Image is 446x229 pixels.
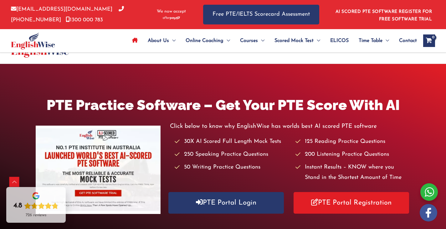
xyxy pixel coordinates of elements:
[382,30,389,52] span: Menu Toggle
[169,30,176,52] span: Menu Toggle
[66,17,103,23] a: 1300 000 783
[186,30,223,52] span: Online Coaching
[170,121,410,132] p: Click below to know why EnglishWise has worlds best AI scored PTE software
[336,9,432,22] a: AI SCORED PTE SOFTWARE REGISTER FOR FREE SOFTWARE TRIAL
[36,95,410,115] h1: PTE Practice Software – Get Your PTE Score With AI
[314,30,320,52] span: Menu Toggle
[175,137,290,147] li: 30X AI Scored Full Length Mock Tests
[181,30,235,52] a: Online CoachingMenu Toggle
[143,30,181,52] a: About UsMenu Toggle
[423,34,435,47] a: View Shopping Cart, empty
[258,30,264,52] span: Menu Toggle
[168,192,284,214] a: PTE Portal Login
[295,149,410,160] li: 200 Listening Practice Questions
[420,204,437,221] img: white-facebook.png
[11,7,112,12] a: [EMAIL_ADDRESS][DOMAIN_NAME]
[36,126,161,214] img: pte-institute-main
[175,162,290,173] li: 50 Writing Practice Questions
[127,30,417,52] nav: Site Navigation: Main Menu
[295,162,410,183] li: Instant Results – KNOW where you Stand in the Shortest Amount of Time
[11,7,124,22] a: [PHONE_NUMBER]
[295,137,410,147] li: 125 Reading Practice Questions
[13,201,59,210] div: Rating: 4.8 out of 5
[325,30,354,52] a: ELICOS
[399,30,417,52] span: Contact
[332,4,435,25] aside: Header Widget 1
[163,16,180,20] img: Afterpay-Logo
[26,213,46,218] div: 726 reviews
[223,30,230,52] span: Menu Toggle
[13,201,22,210] div: 4.8
[359,30,382,52] span: Time Table
[235,30,269,52] a: CoursesMenu Toggle
[269,30,325,52] a: Scored Mock TestMenu Toggle
[11,32,55,49] img: cropped-ew-logo
[354,30,394,52] a: Time TableMenu Toggle
[240,30,258,52] span: Courses
[148,30,169,52] span: About Us
[157,8,186,15] span: We now accept
[394,30,417,52] a: Contact
[175,149,290,160] li: 250 Speaking Practice Questions
[294,192,409,214] a: PTE Portal Registration
[203,5,319,24] a: Free PTE/IELTS Scorecard Assessment
[274,30,314,52] span: Scored Mock Test
[330,30,349,52] span: ELICOS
